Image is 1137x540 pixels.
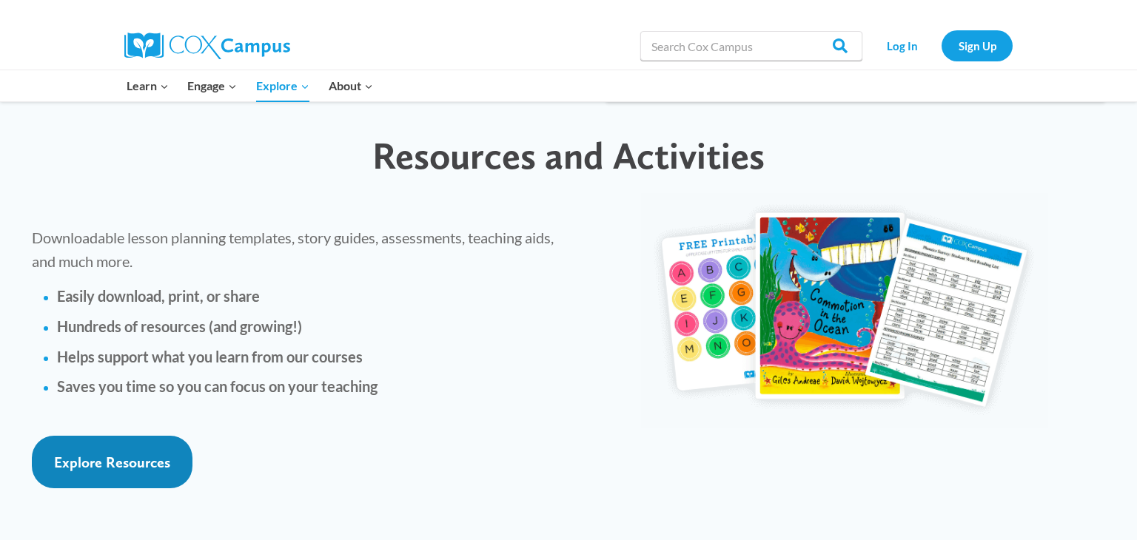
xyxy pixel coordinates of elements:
strong: Easily download, print, or share [57,287,260,305]
a: Explore Resources [32,436,192,488]
a: Log In [870,30,934,61]
strong: Hundreds of resources (and growing!) [57,317,302,335]
button: Child menu of Explore [246,70,319,101]
img: Cox Campus [124,33,290,59]
button: Child menu of Engage [178,70,247,101]
nav: Secondary Navigation [870,30,1013,61]
strong: Saves you time so you can focus on your teaching [57,377,378,395]
img: educator-courses-img [641,193,1048,428]
span: Explore Resources [54,453,170,471]
strong: Helps support what you learn from our courses [57,348,363,365]
input: Search Cox Campus [640,31,862,61]
nav: Primary Navigation [117,70,382,101]
button: Child menu of About [319,70,383,101]
button: Child menu of Learn [117,70,178,101]
a: Sign Up [942,30,1013,61]
span: Downloadable lesson planning templates, story guides, assessments, teaching aids, and much more. [32,229,554,270]
span: Resources and Activities [372,132,765,178]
